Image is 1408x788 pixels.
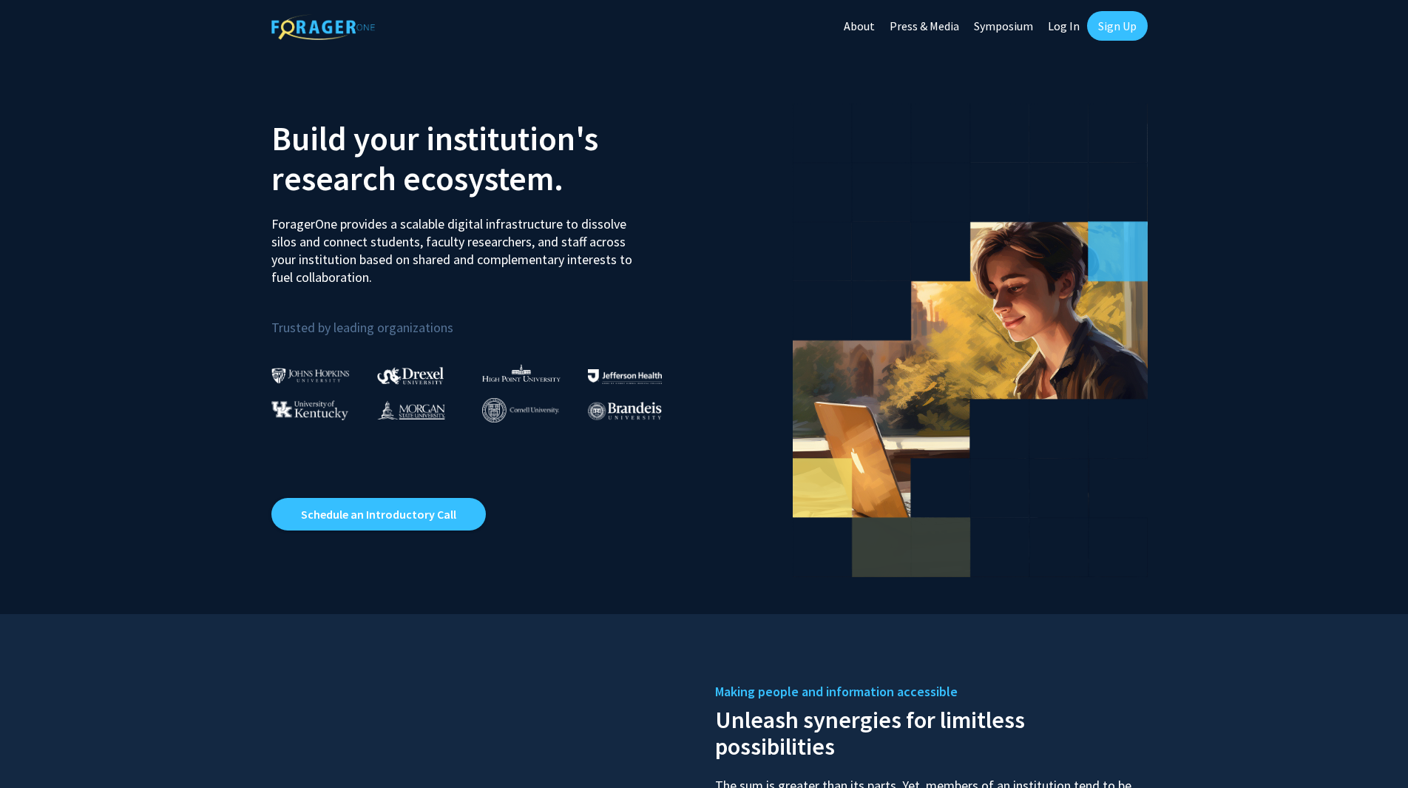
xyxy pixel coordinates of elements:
[715,703,1137,760] h2: Unleash synergies for limitless possibilities
[271,400,348,420] img: University of Kentucky
[271,498,486,531] a: Opens in a new tab
[588,402,662,420] img: Brandeis University
[1087,11,1148,41] a: Sign Up
[271,118,693,198] h2: Build your institution's research ecosystem.
[271,368,350,383] img: Johns Hopkins University
[482,364,561,382] img: High Point University
[482,398,559,422] img: Cornell University
[271,204,643,286] p: ForagerOne provides a scalable digital infrastructure to dissolve silos and connect students, fac...
[271,14,375,40] img: ForagerOne Logo
[588,369,662,383] img: Thomas Jefferson University
[715,681,1137,703] h5: Making people and information accessible
[377,367,444,384] img: Drexel University
[377,400,445,420] img: Morgan State University
[271,298,693,339] p: Trusted by leading organizations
